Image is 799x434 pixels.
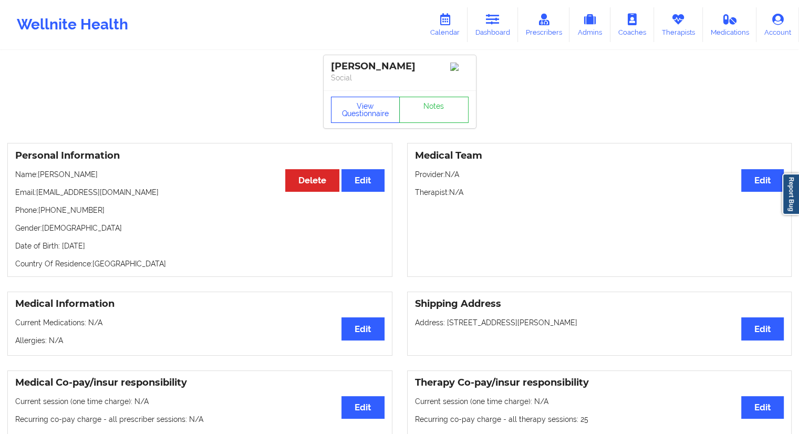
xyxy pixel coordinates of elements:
[285,169,339,192] button: Delete
[15,150,385,162] h3: Personal Information
[15,241,385,251] p: Date of Birth: [DATE]
[341,169,384,192] button: Edit
[415,396,784,407] p: Current session (one time charge): N/A
[518,7,570,42] a: Prescribers
[15,223,385,233] p: Gender: [DEMOGRAPHIC_DATA]
[15,169,385,180] p: Name: [PERSON_NAME]
[15,259,385,269] p: Country Of Residence: [GEOGRAPHIC_DATA]
[654,7,703,42] a: Therapists
[703,7,757,42] a: Medications
[399,97,469,123] a: Notes
[415,169,784,180] p: Provider: N/A
[15,317,385,328] p: Current Medications: N/A
[450,63,469,71] img: Image%2Fplaceholer-image.png
[341,396,384,419] button: Edit
[741,396,784,419] button: Edit
[15,298,385,310] h3: Medical Information
[331,60,469,73] div: [PERSON_NAME]
[422,7,468,42] a: Calendar
[782,173,799,215] a: Report Bug
[569,7,610,42] a: Admins
[15,187,385,198] p: Email: [EMAIL_ADDRESS][DOMAIN_NAME]
[741,169,784,192] button: Edit
[15,396,385,407] p: Current session (one time charge): N/A
[415,317,784,328] p: Address: [STREET_ADDRESS][PERSON_NAME]
[15,377,385,389] h3: Medical Co-pay/insur responsibility
[331,97,400,123] button: View Questionnaire
[415,187,784,198] p: Therapist: N/A
[468,7,518,42] a: Dashboard
[415,298,784,310] h3: Shipping Address
[610,7,654,42] a: Coaches
[415,150,784,162] h3: Medical Team
[15,205,385,215] p: Phone: [PHONE_NUMBER]
[15,414,385,425] p: Recurring co-pay charge - all prescriber sessions : N/A
[741,317,784,340] button: Edit
[415,377,784,389] h3: Therapy Co-pay/insur responsibility
[331,73,469,83] p: Social
[415,414,784,425] p: Recurring co-pay charge - all therapy sessions : 25
[341,317,384,340] button: Edit
[15,335,385,346] p: Allergies: N/A
[756,7,799,42] a: Account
